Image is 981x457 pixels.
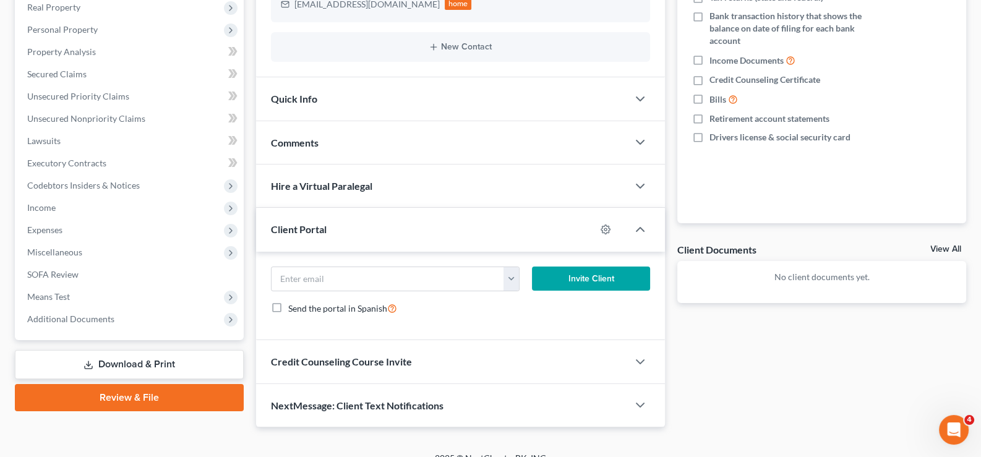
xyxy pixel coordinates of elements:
[27,158,106,168] span: Executory Contracts
[271,93,317,105] span: Quick Info
[15,384,244,411] a: Review & File
[271,399,443,411] span: NextMessage: Client Text Notifications
[27,113,145,124] span: Unsecured Nonpriority Claims
[27,24,98,35] span: Personal Property
[27,247,82,257] span: Miscellaneous
[271,180,372,192] span: Hire a Virtual Paralegal
[272,267,505,291] input: Enter email
[709,131,850,143] span: Drivers license & social security card
[17,130,244,152] a: Lawsuits
[271,223,327,235] span: Client Portal
[27,2,80,12] span: Real Property
[17,41,244,63] a: Property Analysis
[17,152,244,174] a: Executory Contracts
[27,180,140,190] span: Codebtors Insiders & Notices
[27,91,129,101] span: Unsecured Priority Claims
[939,415,969,445] iframe: Intercom live chat
[281,42,641,52] button: New Contact
[27,202,56,213] span: Income
[15,350,244,379] a: Download & Print
[288,303,387,314] span: Send the portal in Spanish
[271,356,412,367] span: Credit Counseling Course Invite
[17,63,244,85] a: Secured Claims
[677,243,756,256] div: Client Documents
[27,69,87,79] span: Secured Claims
[687,271,956,283] p: No client documents yet.
[271,137,319,148] span: Comments
[17,108,244,130] a: Unsecured Nonpriority Claims
[27,269,79,280] span: SOFA Review
[27,135,61,146] span: Lawsuits
[27,314,114,324] span: Additional Documents
[709,93,726,106] span: Bills
[532,267,650,291] button: Invite Client
[17,263,244,286] a: SOFA Review
[27,291,70,302] span: Means Test
[709,10,883,47] span: Bank transaction history that shows the balance on date of filing for each bank account
[709,54,784,67] span: Income Documents
[930,245,961,254] a: View All
[27,224,62,235] span: Expenses
[17,85,244,108] a: Unsecured Priority Claims
[964,415,974,425] span: 4
[709,74,820,86] span: Credit Counseling Certificate
[709,113,829,125] span: Retirement account statements
[27,46,96,57] span: Property Analysis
